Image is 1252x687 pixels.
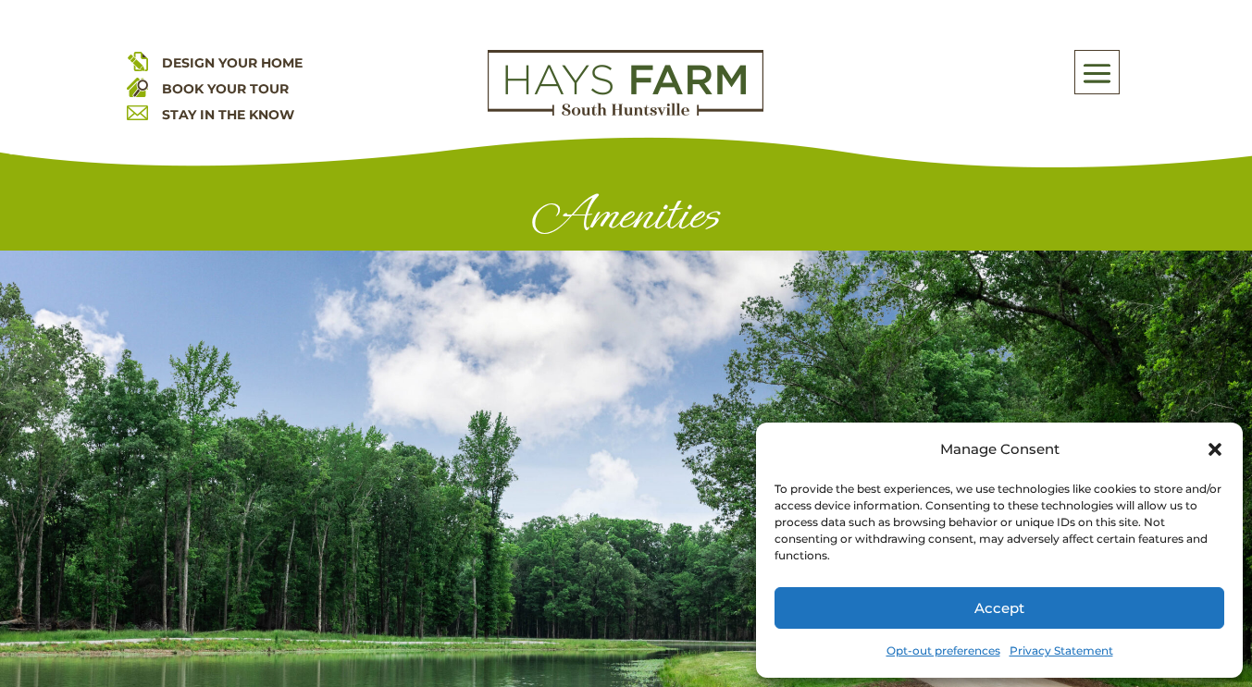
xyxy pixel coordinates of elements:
[886,638,1000,664] a: Opt-out preferences
[775,587,1224,629] button: Accept
[127,187,1126,251] h1: Amenities
[127,76,148,97] img: book your home tour
[488,50,763,117] img: Logo
[162,106,294,123] a: STAY IN THE KNOW
[488,104,763,120] a: hays farm homes huntsville development
[162,80,289,97] a: BOOK YOUR TOUR
[1206,440,1224,459] div: Close dialog
[1010,638,1113,664] a: Privacy Statement
[940,436,1060,462] div: Manage Consent
[775,481,1222,564] div: To provide the best experiences, we use technologies like cookies to store and/or access device i...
